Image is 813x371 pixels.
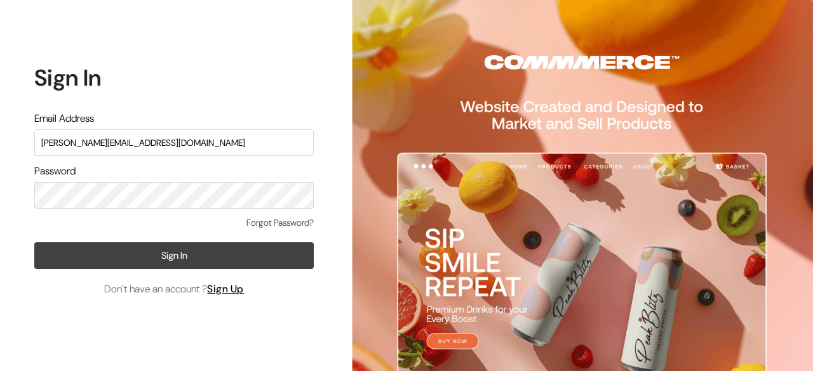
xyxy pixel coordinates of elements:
[34,242,314,269] button: Sign In
[246,216,314,230] a: Forgot Password?
[34,64,314,91] h1: Sign In
[34,164,76,179] label: Password
[207,282,244,296] a: Sign Up
[34,111,94,126] label: Email Address
[104,282,244,297] span: Don’t have an account ?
